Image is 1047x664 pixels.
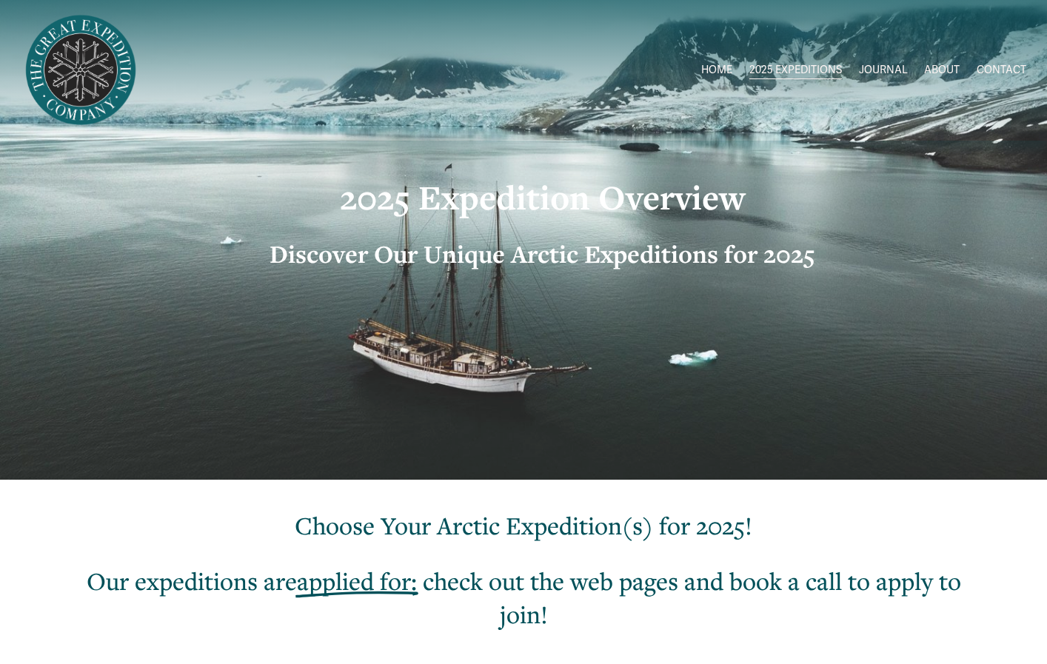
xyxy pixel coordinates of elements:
h2: Our expeditions are : check out the web pages and book a call to apply to join! [67,564,981,631]
a: ABOUT [924,60,960,81]
a: folder dropdown [749,60,842,81]
img: Arctic Expeditions [21,10,141,130]
strong: Discover Our Unique Arctic Expeditions for 2025 [270,238,815,270]
a: CONTACT [977,60,1026,81]
span: 2025 EXPEDITIONS [749,61,842,80]
a: HOME [701,60,732,81]
h2: Choose Your Arctic Expedition(s) for 2025! [67,509,981,542]
span: applied for [297,565,411,597]
strong: 2025 Expedition Overview [340,175,746,220]
a: JOURNAL [859,60,908,81]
